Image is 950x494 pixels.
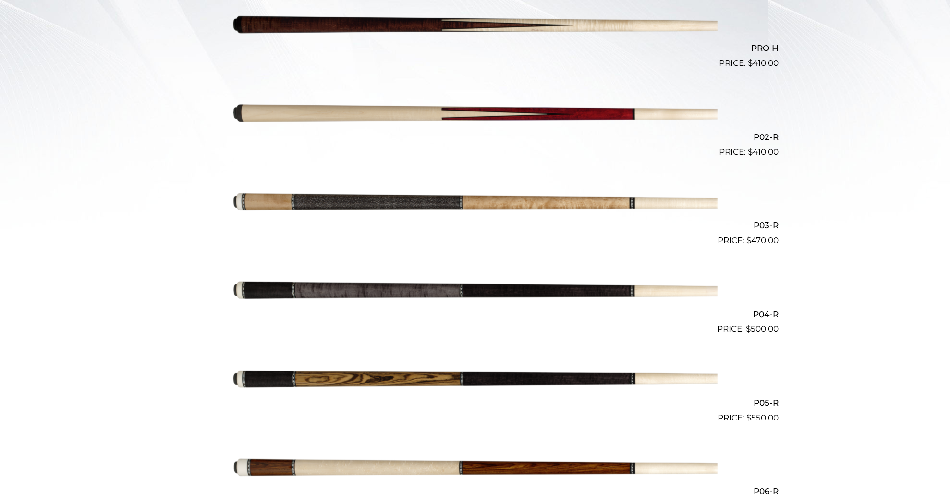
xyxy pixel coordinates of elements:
[171,305,779,323] h2: P04-R
[171,74,779,158] a: P02-R $410.00
[746,235,779,245] bdi: 470.00
[232,74,718,154] img: P02-R
[171,394,779,411] h2: P05-R
[746,235,751,245] span: $
[748,58,779,68] bdi: 410.00
[746,324,779,333] bdi: 500.00
[171,217,779,235] h2: P03-R
[232,339,718,420] img: P05-R
[746,413,779,422] bdi: 550.00
[748,147,779,157] bdi: 410.00
[748,58,753,68] span: $
[171,162,779,247] a: P03-R $470.00
[746,413,751,422] span: $
[746,324,751,333] span: $
[171,39,779,57] h2: PRO H
[232,251,718,332] img: P04-R
[171,128,779,146] h2: P02-R
[748,147,753,157] span: $
[171,339,779,424] a: P05-R $550.00
[171,251,779,335] a: P04-R $500.00
[232,162,718,243] img: P03-R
